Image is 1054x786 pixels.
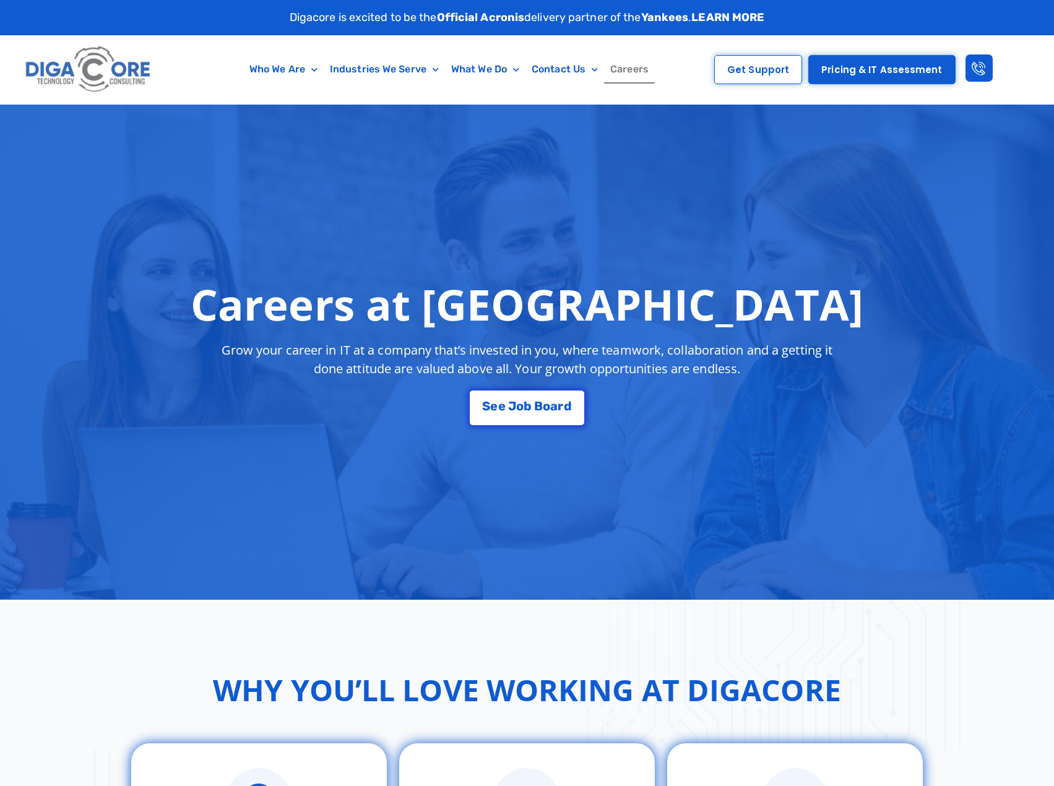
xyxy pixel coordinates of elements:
h1: Careers at [GEOGRAPHIC_DATA] [191,279,863,329]
span: r [558,400,563,412]
strong: Official Acronis [437,11,525,24]
a: LEARN MORE [691,11,764,24]
nav: Menu [209,55,689,84]
span: a [550,400,558,412]
span: d [564,400,572,412]
a: What We Do [445,55,525,84]
a: See Job Board [470,391,584,425]
a: Industries We Serve [324,55,445,84]
strong: Yankees [641,11,689,24]
h2: Why You’ll Love Working at Digacore [213,668,841,712]
span: J [508,400,516,412]
span: Get Support [727,65,789,74]
p: Digacore is excited to be the delivery partner of the . [290,9,765,26]
a: Pricing & IT Assessment [808,55,955,84]
a: Careers [604,55,655,84]
span: o [543,400,550,412]
span: e [490,400,498,412]
a: Who We Are [243,55,324,84]
a: Get Support [714,55,802,84]
span: B [534,400,543,412]
img: Digacore logo 1 [22,41,155,98]
span: b [524,400,532,412]
a: Contact Us [525,55,604,84]
span: Pricing & IT Assessment [821,65,942,74]
span: o [516,400,524,412]
span: e [498,400,506,412]
span: S [482,400,490,412]
p: Grow your career in IT at a company that’s invested in you, where teamwork, collaboration and a g... [210,341,844,378]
